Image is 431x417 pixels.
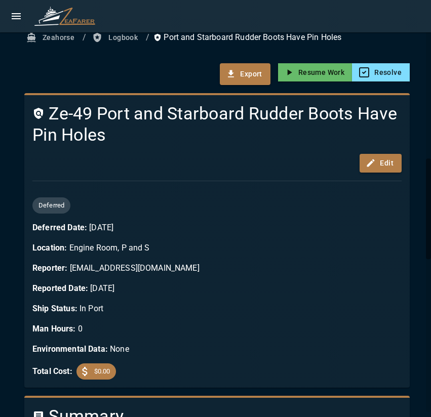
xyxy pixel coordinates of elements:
[90,28,142,47] button: Logbook
[278,63,352,82] button: Resume Work
[32,324,76,333] b: Man Hours:
[32,262,402,274] p: [EMAIL_ADDRESS][DOMAIN_NAME]
[32,242,402,254] p: Engine Room, P and S
[32,200,70,211] span: Deferred
[6,6,26,26] button: open drawer
[32,223,87,232] b: Deferred Date:
[32,303,402,315] p: In Port
[83,31,86,44] li: /
[32,365,72,378] b: Total Cost:
[32,283,88,293] b: Reported Date:
[32,263,67,273] b: Reporter:
[32,243,67,253] b: Location:
[32,222,402,234] p: [DATE]
[34,4,95,28] img: ZeaFarer Logo
[88,366,116,377] span: $0.00
[153,31,341,44] p: Port and Starboard Rudder Boots Have Pin Holes
[352,63,410,82] button: Resolve
[32,282,402,295] p: [DATE]
[76,363,116,380] div: $0.00
[32,103,402,146] h4: Ze-49 Port and Starboard Rudder Boots Have Pin Holes
[32,343,402,355] p: None
[32,344,108,354] b: Environmental Data:
[146,31,149,44] li: /
[32,304,77,313] b: Ship Status:
[24,28,79,47] button: Zeahorse
[360,154,402,173] button: Edit
[220,63,270,86] button: Export
[32,323,402,335] p: 0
